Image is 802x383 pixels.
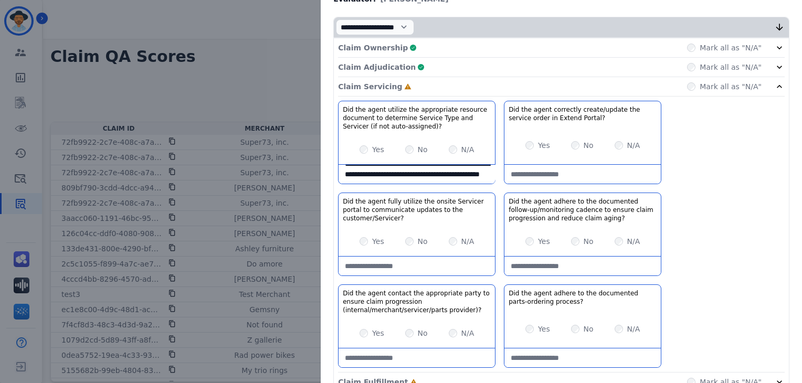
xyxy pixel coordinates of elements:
[338,42,408,53] p: Claim Ownership
[538,324,550,334] label: Yes
[509,197,657,222] h3: Did the agent adhere to the documented follow-up/monitoring cadence to ensure claim progression a...
[372,144,384,155] label: Yes
[461,144,474,155] label: N/A
[584,236,594,247] label: No
[372,328,384,338] label: Yes
[509,289,657,306] h3: Did the agent adhere to the documented parts-ordering process?
[627,324,640,334] label: N/A
[338,62,416,72] p: Claim Adjudication
[372,236,384,247] label: Yes
[700,62,762,72] label: Mark all as "N/A"
[538,236,550,247] label: Yes
[627,236,640,247] label: N/A
[338,81,402,92] p: Claim Servicing
[343,289,491,314] h3: Did the agent contact the appropriate party to ensure claim progression (internal/merchant/servic...
[461,236,474,247] label: N/A
[627,140,640,151] label: N/A
[418,236,428,247] label: No
[700,81,762,92] label: Mark all as "N/A"
[343,197,491,222] h3: Did the agent fully utilize the onsite Servicer portal to communicate updates to the customer/Ser...
[584,324,594,334] label: No
[461,328,474,338] label: N/A
[584,140,594,151] label: No
[509,105,657,122] h3: Did the agent correctly create/update the service order in Extend Portal?
[418,144,428,155] label: No
[343,105,491,131] h3: Did the agent utilize the appropriate resource document to determine Service Type and Servicer (i...
[418,328,428,338] label: No
[700,42,762,53] label: Mark all as "N/A"
[538,140,550,151] label: Yes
